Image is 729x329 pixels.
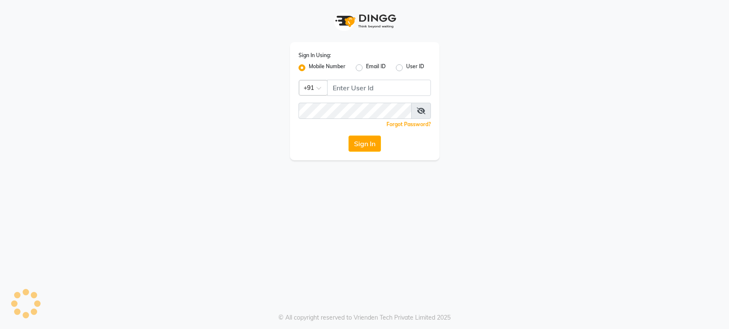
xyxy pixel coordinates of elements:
label: Mobile Number [309,63,345,73]
img: logo1.svg [331,9,399,34]
label: Email ID [366,63,386,73]
input: Username [327,80,431,96]
button: Sign In [348,136,381,152]
input: Username [299,103,412,119]
label: Sign In Using: [299,52,331,59]
a: Forgot Password? [386,121,431,127]
label: User ID [406,63,424,73]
